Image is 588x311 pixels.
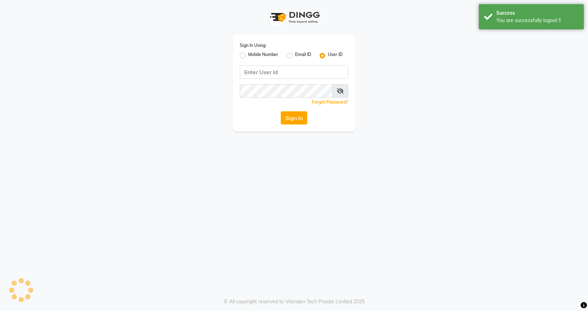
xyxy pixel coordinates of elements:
[295,51,311,60] label: Email ID
[240,42,266,49] label: Sign In Using:
[266,7,322,28] img: logo1.svg
[240,84,332,98] input: Username
[312,99,348,105] a: Forgot Password?
[496,17,579,24] div: You are successfully logout !!
[496,9,579,17] div: Success
[328,51,343,60] label: User ID
[281,111,307,125] button: Sign In
[248,51,278,60] label: Mobile Number
[240,65,348,79] input: Username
